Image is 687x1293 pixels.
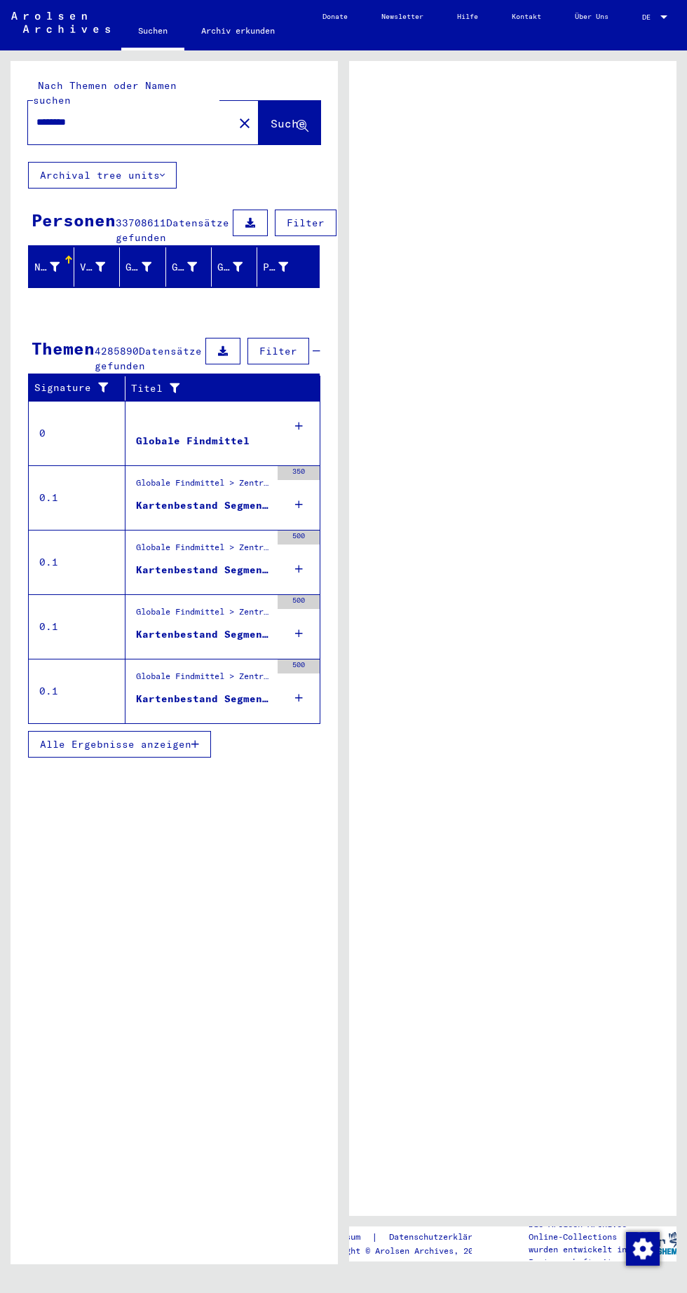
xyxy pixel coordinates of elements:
[217,256,260,278] div: Geburtsdatum
[11,12,110,33] img: Arolsen_neg.svg
[32,336,95,361] div: Themen
[263,260,288,275] div: Prisoner #
[275,210,336,236] button: Filter
[136,606,271,625] div: Globale Findmittel > Zentrale Namenkartei > Karten, die während oder unmittelbar vor der sequenti...
[278,531,320,545] div: 500
[40,738,191,751] span: Alle Ergebnisse anzeigen
[287,217,325,229] span: Filter
[136,477,271,496] div: Globale Findmittel > Zentrale Namenkartei > Karteikarten, die im Rahmen der sequentiellen Massend...
[136,541,271,561] div: Globale Findmittel > Zentrale Namenkartei > Hinweiskarten und Originale, die in T/D-Fällen aufgef...
[29,659,125,723] td: 0.1
[136,498,271,513] div: Kartenbestand Segment 1
[529,1243,636,1268] p: wurden entwickelt in Partnerschaft mit
[172,260,197,275] div: Geburt‏
[29,401,125,465] td: 0
[34,377,128,399] div: Signature
[259,345,297,357] span: Filter
[626,1232,660,1266] img: Zustimmung ändern
[259,101,320,144] button: Suche
[34,256,77,278] div: Nachname
[316,1245,504,1257] p: Copyright © Arolsen Archives, 2021
[131,381,292,396] div: Titel
[642,13,658,21] span: DE
[95,345,202,372] span: Datensätze gefunden
[136,627,271,642] div: Kartenbestand Segment 1
[34,260,60,275] div: Nachname
[217,260,243,275] div: Geburtsdatum
[316,1230,504,1245] div: |
[74,247,120,287] mat-header-cell: Vorname
[231,109,259,137] button: Clear
[166,247,212,287] mat-header-cell: Geburt‏
[136,692,271,706] div: Kartenbestand Segment 1
[95,345,139,357] span: 4285890
[29,530,125,594] td: 0.1
[131,377,306,399] div: Titel
[212,247,257,287] mat-header-cell: Geburtsdatum
[136,434,250,449] div: Globale Findmittel
[529,1218,636,1243] p: Die Arolsen Archives Online-Collections
[125,256,168,278] div: Geburtsname
[34,381,114,395] div: Signature
[28,162,177,189] button: Archival tree units
[378,1230,504,1245] a: Datenschutzerklärung
[271,116,306,130] span: Suche
[29,247,74,287] mat-header-cell: Nachname
[257,247,319,287] mat-header-cell: Prisoner #
[120,247,165,287] mat-header-cell: Geburtsname
[172,256,215,278] div: Geburt‏
[33,79,177,107] mat-label: Nach Themen oder Namen suchen
[136,563,271,577] div: Kartenbestand Segment 1
[32,207,116,233] div: Personen
[278,659,320,673] div: 500
[125,260,151,275] div: Geburtsname
[116,217,166,229] span: 33708611
[80,260,105,275] div: Vorname
[263,256,306,278] div: Prisoner #
[247,338,309,364] button: Filter
[136,670,271,690] div: Globale Findmittel > Zentrale Namenkartei > phonetisch sortierte Hinweiskarten, die für die Digit...
[121,14,184,50] a: Suchen
[236,115,253,132] mat-icon: close
[184,14,292,48] a: Archiv erkunden
[116,217,229,244] span: Datensätze gefunden
[80,256,123,278] div: Vorname
[29,465,125,530] td: 0.1
[278,595,320,609] div: 500
[29,594,125,659] td: 0.1
[28,731,211,758] button: Alle Ergebnisse anzeigen
[278,466,320,480] div: 350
